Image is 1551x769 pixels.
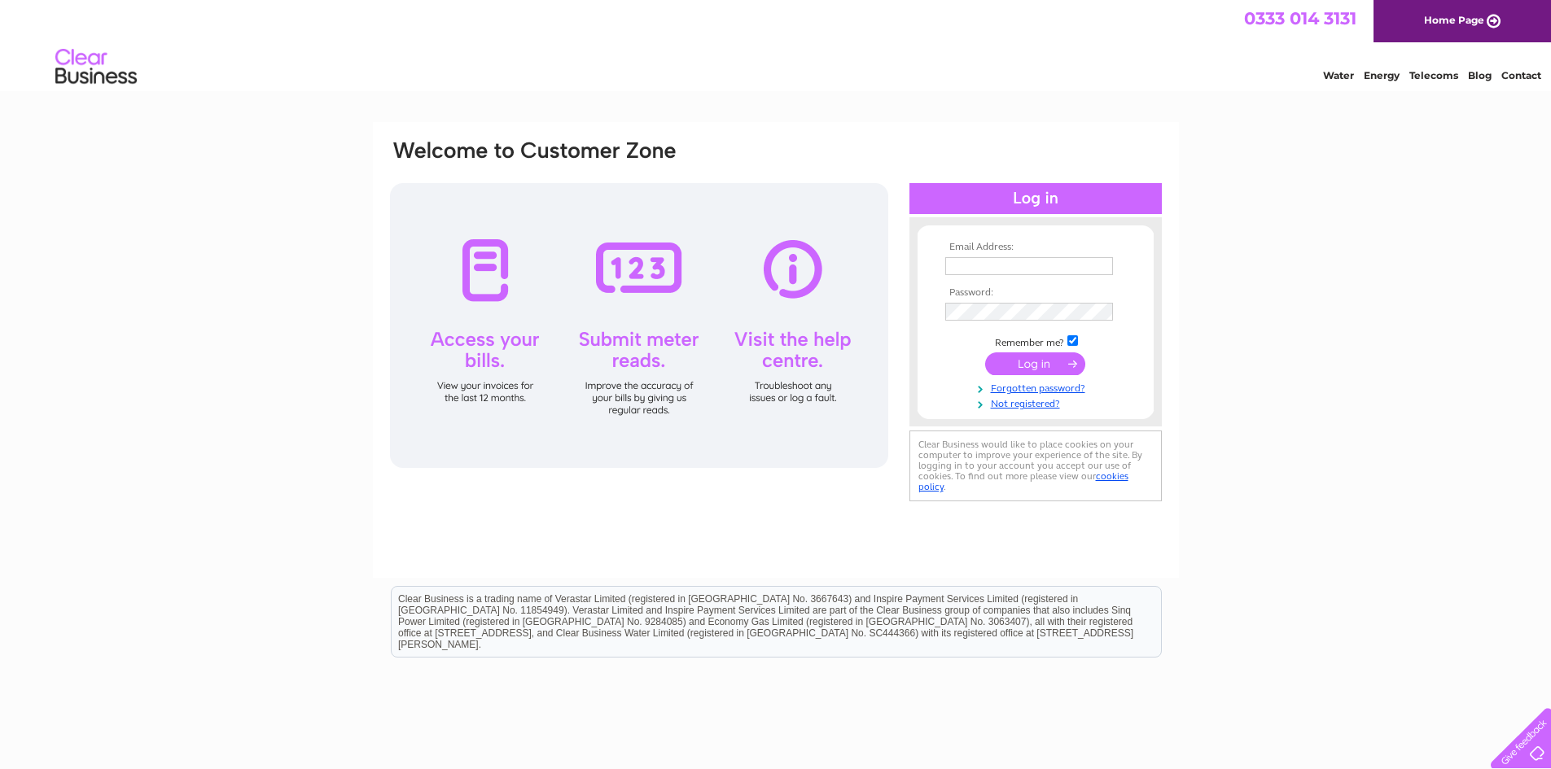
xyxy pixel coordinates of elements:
[941,333,1130,349] td: Remember me?
[1468,69,1492,81] a: Blog
[55,42,138,92] img: logo.png
[1409,69,1458,81] a: Telecoms
[1323,69,1354,81] a: Water
[985,352,1085,375] input: Submit
[941,242,1130,253] th: Email Address:
[941,287,1130,299] th: Password:
[945,379,1130,395] a: Forgotten password?
[945,395,1130,410] a: Not registered?
[909,430,1162,501] div: Clear Business would like to place cookies on your computer to improve your experience of the sit...
[1501,69,1541,81] a: Contact
[1244,8,1356,28] a: 0333 014 3131
[392,9,1161,79] div: Clear Business is a trading name of Verastar Limited (registered in [GEOGRAPHIC_DATA] No. 3667643...
[1364,69,1400,81] a: Energy
[918,470,1128,492] a: cookies policy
